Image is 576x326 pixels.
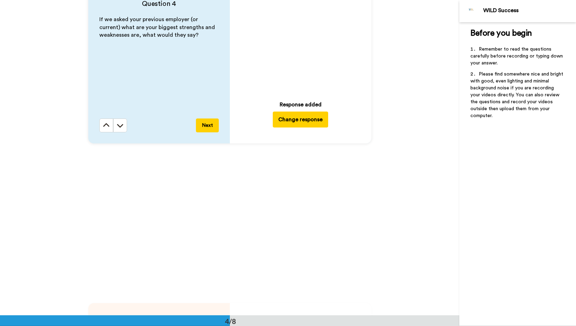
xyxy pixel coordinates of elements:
[483,7,576,14] div: WILD Success
[470,29,532,37] span: Before you begin
[196,118,219,132] button: Next
[273,112,328,127] button: Change response
[270,77,273,85] span: /
[463,3,480,19] img: Profile Image
[257,77,269,85] span: 0:00
[470,72,565,118] span: Please find somewhere nice and bright with good, even lighting and minimal background noise if yo...
[214,316,247,326] div: 4/8
[99,17,216,38] span: If we asked your previous employer (or current) what are your biggest strengths and weaknesses ar...
[336,77,343,84] img: Mute/Unmute
[280,100,322,109] div: Response added
[274,77,286,85] span: 0:21
[470,47,564,65] span: Remember to read the questions carefully before recording or typing down your answer.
